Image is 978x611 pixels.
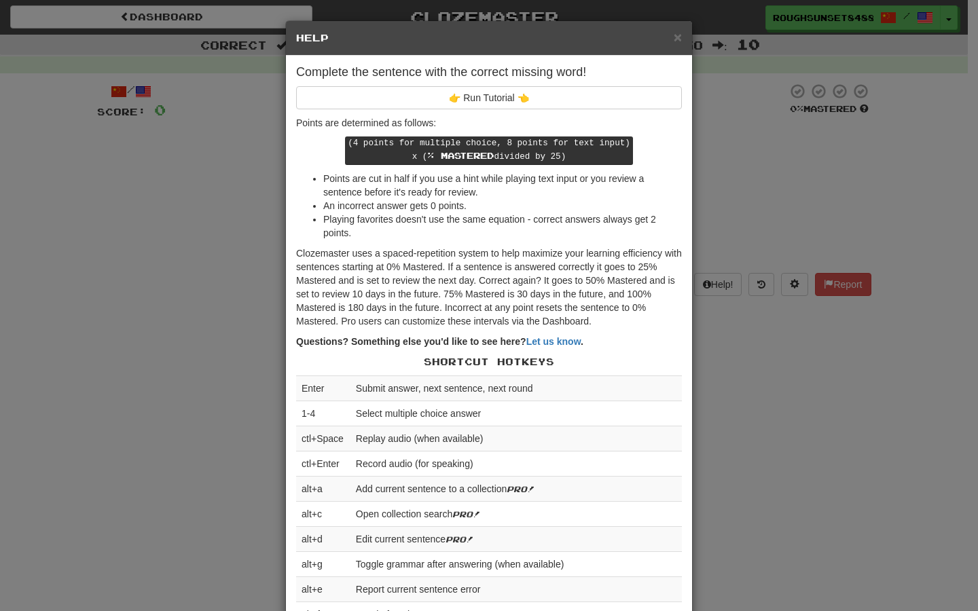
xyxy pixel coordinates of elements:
td: alt+g [296,551,350,576]
td: Enter [296,375,350,401]
td: Edit current sentence [350,526,682,551]
td: Select multiple choice answer [350,401,682,426]
td: Add current sentence to a collection [350,476,682,501]
p: Clozemaster uses a spaced-repetition system to help maximize your learning efficiency with senten... [296,246,682,328]
p: Points are determined as follows: [296,116,682,130]
td: Open collection search [350,501,682,526]
span: × [674,29,682,45]
td: alt+e [296,576,350,601]
strong: Questions? Something else you'd like to see here? . [296,336,583,347]
td: Replay audio (when available) [350,426,682,451]
p: Shortcut Hotkeys [296,355,682,369]
td: 1-4 [296,401,350,426]
td: alt+c [296,501,350,526]
td: alt+a [296,476,350,501]
td: ctl+Enter [296,451,350,476]
em: Pro! [507,484,534,494]
td: Record audio (for speaking) [350,451,682,476]
td: Toggle grammar after answering (when available) [350,551,682,576]
button: 👉 Run Tutorial 👈 [296,86,682,109]
em: Pro! [452,509,479,519]
kbd: (4 points for multiple choice, 8 points for text input) x ( divided by 25) [345,136,633,165]
li: Points are cut in half if you use a hint while playing text input or you review a sentence before... [323,172,682,199]
td: ctl+Space [296,426,350,451]
li: Playing favorites doesn't use the same equation - correct answers always get 2 points. [323,212,682,240]
h4: Complete the sentence with the correct missing word! [296,66,682,79]
td: Submit answer, next sentence, next round [350,375,682,401]
em: Pro! [446,534,473,544]
li: An incorrect answer gets 0 points. [323,199,682,212]
button: Close [674,30,682,44]
td: Report current sentence error [350,576,682,601]
a: Let us know [526,336,581,347]
h5: Help [296,31,682,45]
span: % Mastered [427,150,494,161]
td: alt+d [296,526,350,551]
